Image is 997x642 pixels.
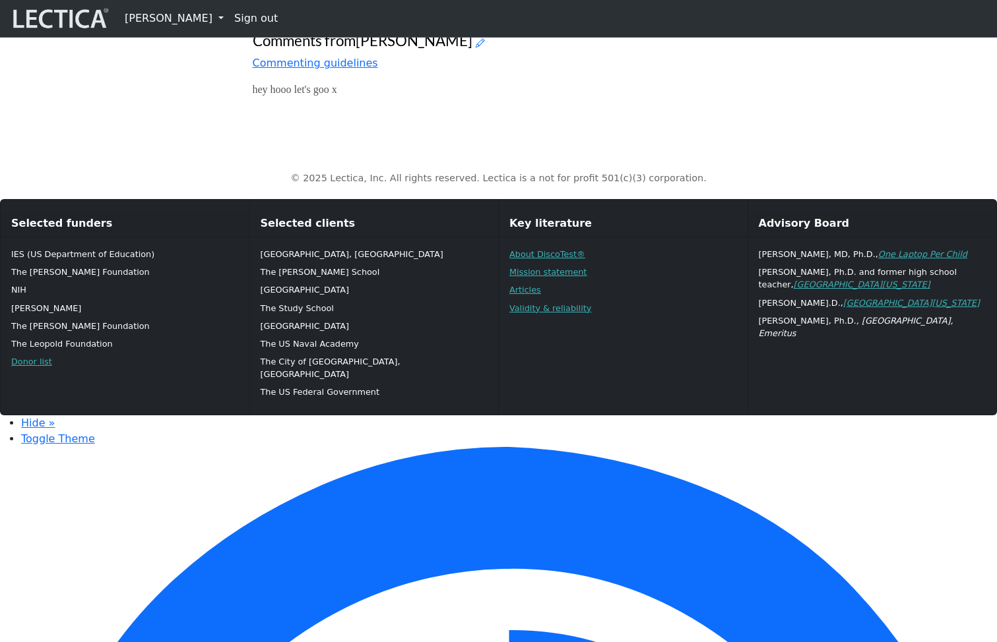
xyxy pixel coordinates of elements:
p: [PERSON_NAME] [11,302,239,314]
p: The US Federal Government [261,386,488,398]
p: IES (US Department of Education) [11,248,239,260]
p: [PERSON_NAME], Ph.D. [759,314,986,339]
a: Hide » [21,417,55,429]
p: © 2025 Lectica, Inc. All rights reserved. Lectica is a not for profit 501(c)(3) corporation. [71,171,926,186]
p: [GEOGRAPHIC_DATA], [GEOGRAPHIC_DATA] [261,248,488,260]
div: Selected clients [250,210,499,237]
a: Commenting guidelines [253,57,378,69]
a: Sign out [229,5,283,32]
a: Mission statement [509,267,587,277]
a: Validity & reliability [509,303,591,313]
img: lecticalive [10,6,109,31]
div: Key literature [499,210,748,237]
h3: Comments from [253,32,745,50]
a: [GEOGRAPHIC_DATA][US_STATE] [794,279,930,289]
em: , [GEOGRAPHIC_DATA], Emeritus [759,316,953,338]
p: [PERSON_NAME].D., [759,297,986,309]
p: The [PERSON_NAME] Foundation [11,266,239,278]
a: About DiscoTest® [509,249,585,259]
p: The Study School [261,302,488,314]
span: [PERSON_NAME] [356,32,472,49]
p: [PERSON_NAME], MD, Ph.D., [759,248,986,260]
p: The [PERSON_NAME] Foundation [11,320,239,332]
div: Advisory Board [748,210,997,237]
a: One Laptop Per Child [878,249,967,259]
div: Selected funders [1,210,249,237]
a: [GEOGRAPHIC_DATA][US_STATE] [843,298,980,308]
p: The City of [GEOGRAPHIC_DATA], [GEOGRAPHIC_DATA] [261,355,488,380]
p: The US Naval Academy [261,337,488,350]
p: [GEOGRAPHIC_DATA] [261,283,488,296]
p: NIH [11,283,239,296]
p: The [PERSON_NAME] School [261,266,488,278]
a: Donor list [11,357,52,366]
p: The Leopold Foundation [11,337,239,350]
a: Articles [509,285,541,295]
p: hey hooo let's goo x [253,82,745,98]
p: [GEOGRAPHIC_DATA] [261,320,488,332]
a: [PERSON_NAME] [119,5,229,32]
p: [PERSON_NAME], Ph.D. and former high school teacher, [759,266,986,291]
